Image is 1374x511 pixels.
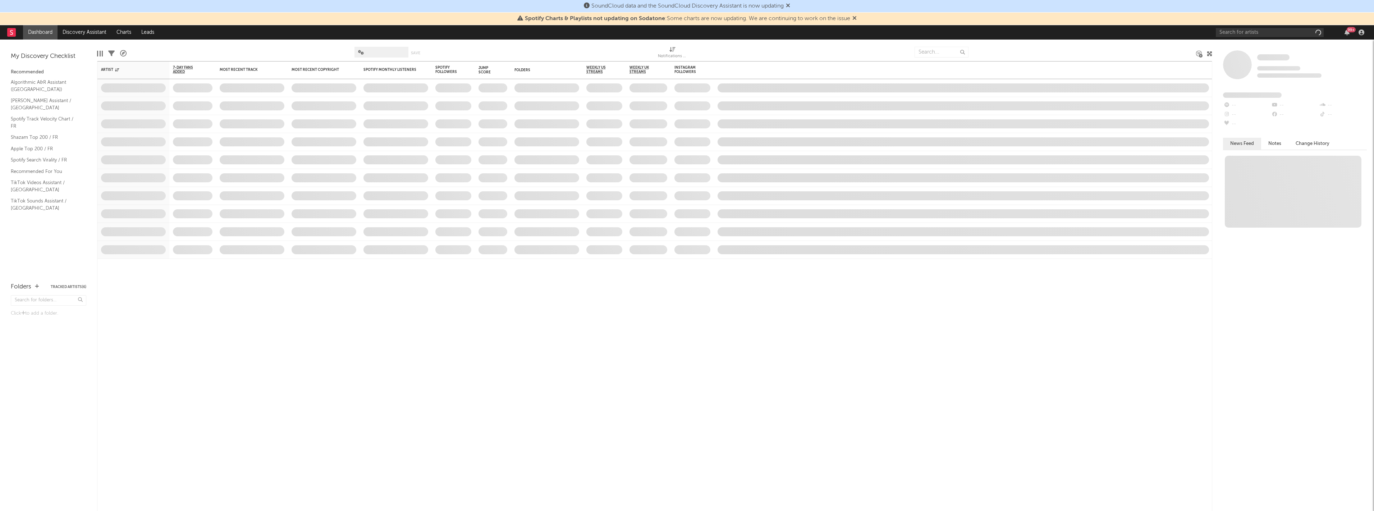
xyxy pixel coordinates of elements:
[629,65,656,74] span: Weekly UK Streams
[1261,138,1288,150] button: Notes
[786,3,790,9] span: Dismiss
[292,68,345,72] div: Most Recent Copyright
[1223,119,1271,129] div: --
[11,197,79,212] a: TikTok Sounds Assistant / [GEOGRAPHIC_DATA]
[915,47,968,58] input: Search...
[11,68,86,77] div: Recommended
[11,168,79,175] a: Recommended For You
[11,145,79,153] a: Apple Top 200 / FR
[120,43,127,64] div: A&R Pipeline
[1223,92,1282,98] span: Fans Added by Platform
[11,115,79,130] a: Spotify Track Velocity Chart / FR
[1223,110,1271,119] div: --
[108,43,115,64] div: Filters
[111,25,136,40] a: Charts
[11,52,86,61] div: My Discovery Checklist
[11,78,79,93] a: Algorithmic A&R Assistant ([GEOGRAPHIC_DATA])
[1257,54,1290,61] a: Some Artist
[674,65,700,74] div: Instagram Followers
[11,97,79,111] a: [PERSON_NAME] Assistant / [GEOGRAPHIC_DATA]
[591,3,784,9] span: SoundCloud data and the SoundCloud Discovery Assistant is now updating
[11,133,79,141] a: Shazam Top 200 / FR
[1288,138,1337,150] button: Change History
[1257,66,1300,70] span: Tracking Since: [DATE]
[1271,101,1319,110] div: --
[658,52,687,61] div: Notifications (Artist)
[97,43,103,64] div: Edit Columns
[852,16,857,22] span: Dismiss
[411,51,420,55] button: Save
[525,16,665,22] span: Spotify Charts & Playlists not updating on Sodatone
[136,25,159,40] a: Leads
[11,179,79,193] a: TikTok Videos Assistant / [GEOGRAPHIC_DATA]
[220,68,274,72] div: Most Recent Track
[173,65,202,74] span: 7-Day Fans Added
[23,25,58,40] a: Dashboard
[1257,54,1290,60] span: Some Artist
[514,68,568,72] div: Folders
[11,156,79,164] a: Spotify Search Virality / FR
[586,65,612,74] span: Weekly US Streams
[658,43,687,64] div: Notifications (Artist)
[1319,110,1367,119] div: --
[1345,29,1350,35] button: 99+
[1257,73,1322,78] span: 0 fans last week
[1271,110,1319,119] div: --
[478,66,496,74] div: Jump Score
[11,309,86,318] div: Click to add a folder.
[101,68,155,72] div: Artist
[363,68,417,72] div: Spotify Monthly Listeners
[1216,28,1324,37] input: Search for artists
[1223,101,1271,110] div: --
[58,25,111,40] a: Discovery Assistant
[1347,27,1356,32] div: 99 +
[525,16,850,22] span: : Some charts are now updating. We are continuing to work on the issue
[11,283,31,291] div: Folders
[1223,138,1261,150] button: News Feed
[51,285,86,289] button: Tracked Artists(6)
[11,295,86,306] input: Search for folders...
[435,65,461,74] div: Spotify Followers
[1319,101,1367,110] div: --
